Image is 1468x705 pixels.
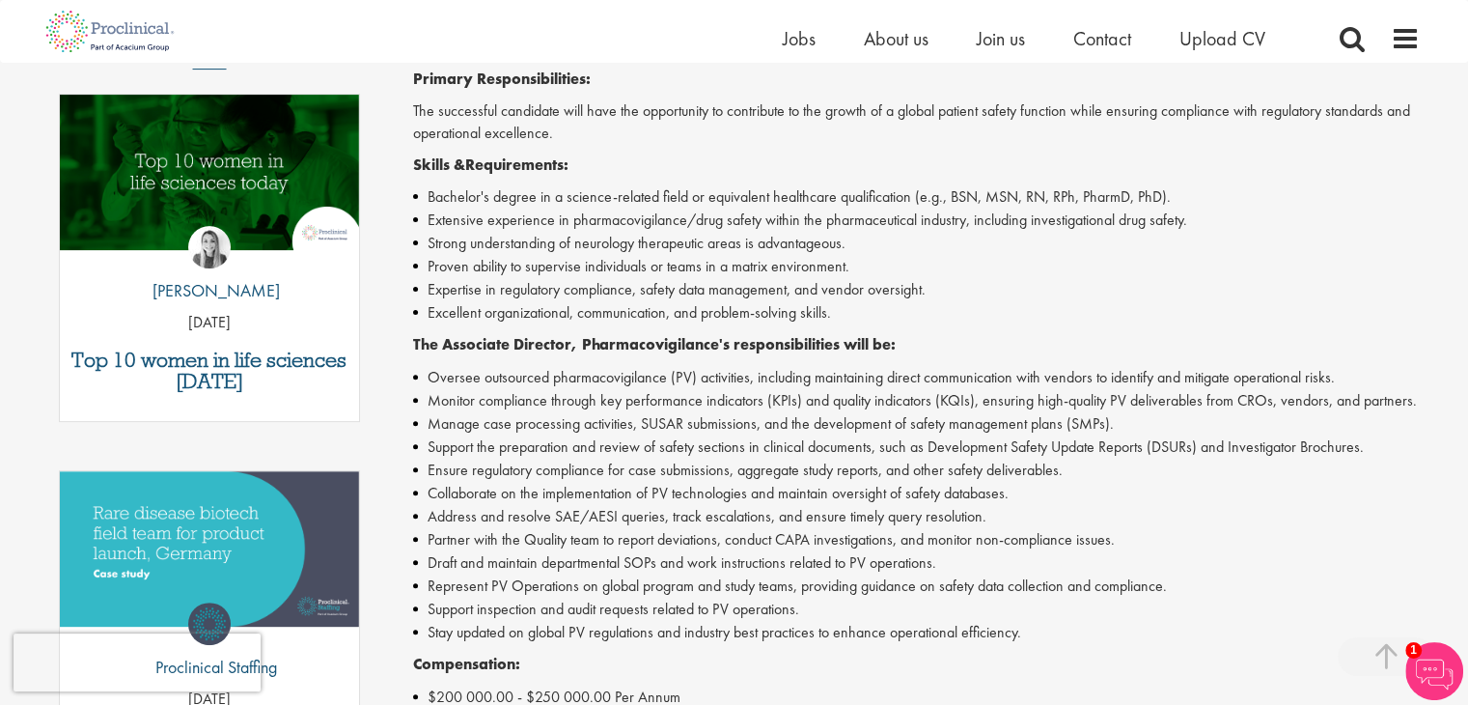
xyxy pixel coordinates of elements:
img: Proclinical Staffing [188,603,231,645]
li: Extensive experience in pharmacovigilance/drug safety within the pharmaceutical industry, includi... [413,209,1420,232]
a: Link to a post [60,95,360,266]
strong: Compensation: [413,654,520,674]
a: Join us [977,26,1025,51]
li: Ensure regulatory compliance for case submissions, aggregate study reports, and other safety deli... [413,459,1420,482]
a: Contact [1073,26,1131,51]
a: Proclinical Staffing Proclinical Staffing [141,603,277,690]
li: Stay updated on global PV regulations and industry best practices to enhance operational efficiency. [413,621,1420,644]
p: [DATE] [60,312,360,334]
li: Monitor compliance through key performance indicators (KPIs) and quality indicators (KQIs), ensur... [413,389,1420,412]
li: Oversee outsourced pharmacovigilance (PV) activities, including maintaining direct communication ... [413,366,1420,389]
li: Proven ability to supervise individuals or teams in a matrix environment. [413,255,1420,278]
li: Strong understanding of neurology therapeutic areas is advantageous. [413,232,1420,255]
span: 1 [1405,642,1422,659]
li: Bachelor's degree in a science-related field or equivalent healthcare qualification (e.g., BSN, M... [413,185,1420,209]
li: Support inspection and audit requests related to PV operations. [413,598,1420,621]
strong: Requirements: [465,155,568,175]
a: About us [864,26,928,51]
a: Top 10 women in life sciences [DATE] [69,350,350,392]
li: Support the preparation and review of safety sections in clinical documents, such as Development ... [413,436,1420,459]
li: Expertise in regulatory compliance, safety data management, and vendor oversight. [413,278,1420,301]
li: Draft and maintain departmental SOPs and work instructions related to PV operations. [413,551,1420,575]
img: Chatbot [1405,642,1463,700]
li: Excellent organizational, communication, and problem-solving skills. [413,301,1420,324]
strong: Skills & [413,155,465,175]
a: Link to a post [60,471,360,642]
a: Upload CV [1179,26,1265,51]
li: Partner with the Quality team to report deviations, conduct CAPA investigations, and monitor non-... [413,528,1420,551]
strong: Primary Responsibilities: [413,69,591,89]
li: Manage case processing activities, SUSAR submissions, and the development of safety management pl... [413,412,1420,436]
a: Jobs [783,26,816,51]
strong: The Associate Director, Pharmacovigilance's responsibilities will be: [413,334,896,354]
p: [PERSON_NAME] [138,278,280,303]
img: Hannah Burke [188,226,231,268]
li: Address and resolve SAE/AESI queries, track escalations, and ensure timely query resolution. [413,505,1420,528]
img: Top 10 women in life sciences today [60,95,360,250]
li: Represent PV Operations on global program and study teams, providing guidance on safety data coll... [413,575,1420,598]
iframe: reCAPTCHA [14,634,261,691]
li: Collaborate on the implementation of PV technologies and maintain oversight of safety databases. [413,482,1420,505]
a: Hannah Burke [PERSON_NAME] [138,226,280,313]
p: The successful candidate will have the opportunity to contribute to the growth of a global patien... [413,100,1420,145]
